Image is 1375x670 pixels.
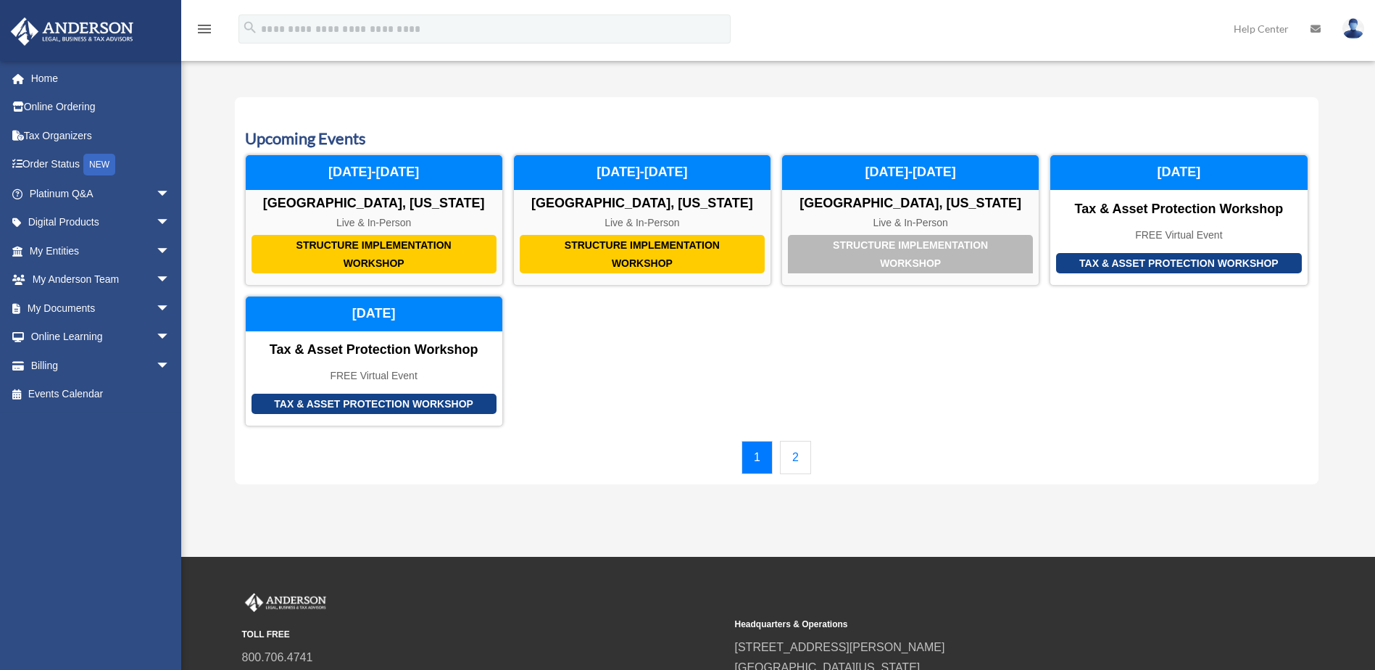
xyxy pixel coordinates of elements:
[1050,154,1308,286] a: Tax & Asset Protection Workshop Tax & Asset Protection Workshop FREE Virtual Event [DATE]
[246,155,502,190] div: [DATE]-[DATE]
[10,208,192,237] a: Digital Productsarrow_drop_down
[156,294,185,323] span: arrow_drop_down
[242,627,725,642] small: TOLL FREE
[741,441,773,474] a: 1
[1050,202,1307,218] div: Tax & Asset Protection Workshop
[735,617,1218,632] small: Headquarters & Operations
[245,154,503,286] a: Structure Implementation Workshop [GEOGRAPHIC_DATA], [US_STATE] Live & In-Person [DATE]-[DATE]
[1342,18,1364,39] img: User Pic
[242,651,313,663] a: 800.706.4741
[1056,253,1301,274] div: Tax & Asset Protection Workshop
[242,593,329,612] img: Anderson Advisors Platinum Portal
[242,20,258,36] i: search
[514,196,770,212] div: [GEOGRAPHIC_DATA], [US_STATE]
[245,128,1308,150] h3: Upcoming Events
[10,294,192,323] a: My Documentsarrow_drop_down
[156,179,185,209] span: arrow_drop_down
[196,20,213,38] i: menu
[10,351,192,380] a: Billingarrow_drop_down
[1050,155,1307,190] div: [DATE]
[156,208,185,238] span: arrow_drop_down
[246,370,502,382] div: FREE Virtual Event
[252,235,497,273] div: Structure Implementation Workshop
[10,121,192,150] a: Tax Organizers
[246,217,502,229] div: Live & In-Person
[156,236,185,266] span: arrow_drop_down
[10,179,192,208] a: Platinum Q&Aarrow_drop_down
[782,155,1039,190] div: [DATE]-[DATE]
[10,236,192,265] a: My Entitiesarrow_drop_down
[788,235,1033,273] div: Structure Implementation Workshop
[735,641,945,653] a: [STREET_ADDRESS][PERSON_NAME]
[245,296,503,426] a: Tax & Asset Protection Workshop Tax & Asset Protection Workshop FREE Virtual Event [DATE]
[10,323,192,352] a: Online Learningarrow_drop_down
[196,25,213,38] a: menu
[513,154,771,286] a: Structure Implementation Workshop [GEOGRAPHIC_DATA], [US_STATE] Live & In-Person [DATE]-[DATE]
[83,154,115,175] div: NEW
[156,265,185,295] span: arrow_drop_down
[780,441,811,474] a: 2
[10,150,192,180] a: Order StatusNEW
[781,154,1039,286] a: Structure Implementation Workshop [GEOGRAPHIC_DATA], [US_STATE] Live & In-Person [DATE]-[DATE]
[10,380,185,409] a: Events Calendar
[514,155,770,190] div: [DATE]-[DATE]
[156,323,185,352] span: arrow_drop_down
[252,394,497,415] div: Tax & Asset Protection Workshop
[520,235,765,273] div: Structure Implementation Workshop
[246,196,502,212] div: [GEOGRAPHIC_DATA], [US_STATE]
[246,342,502,358] div: Tax & Asset Protection Workshop
[10,265,192,294] a: My Anderson Teamarrow_drop_down
[1050,229,1307,241] div: FREE Virtual Event
[782,217,1039,229] div: Live & In-Person
[10,93,192,122] a: Online Ordering
[514,217,770,229] div: Live & In-Person
[246,297,502,331] div: [DATE]
[782,196,1039,212] div: [GEOGRAPHIC_DATA], [US_STATE]
[7,17,138,46] img: Anderson Advisors Platinum Portal
[156,351,185,381] span: arrow_drop_down
[10,64,192,93] a: Home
